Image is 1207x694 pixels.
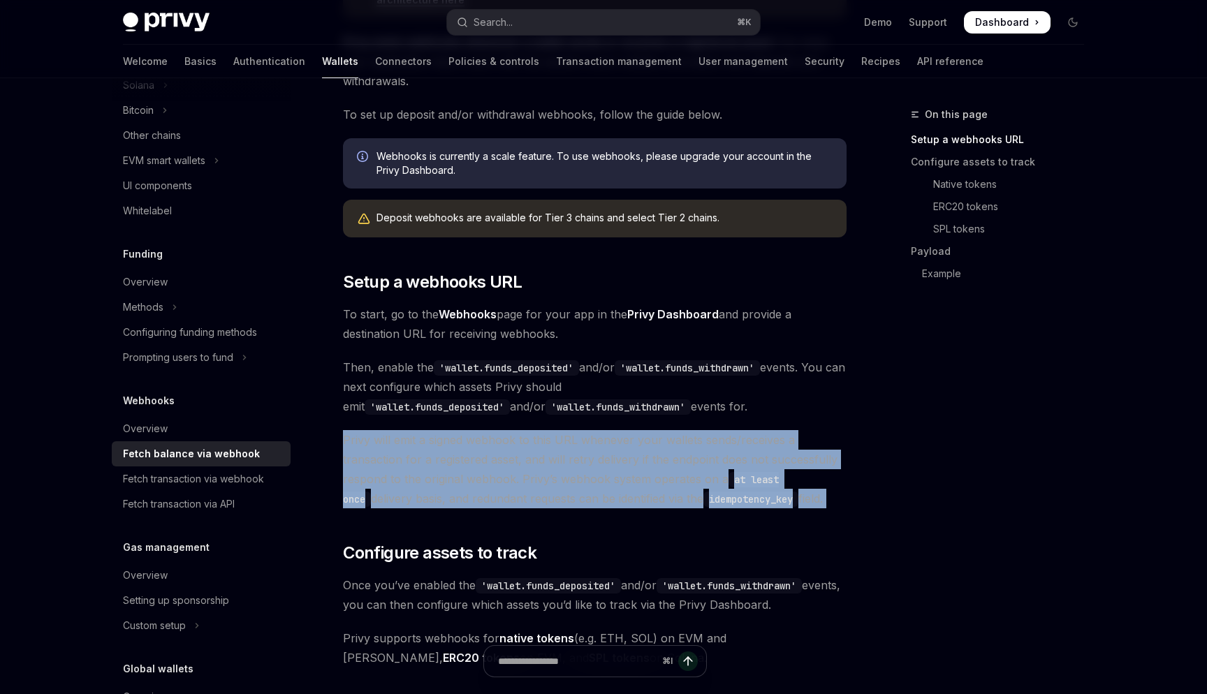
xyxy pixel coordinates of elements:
[615,360,760,376] code: 'wallet.funds_withdrawn'
[123,496,235,512] div: Fetch transaction via API
[864,15,892,29] a: Demo
[123,13,210,32] img: dark logo
[911,263,1095,285] a: Example
[123,349,233,366] div: Prompting users to fund
[343,628,847,667] span: Privy supports webhooks for (e.g. ETH, SOL) on EVM and [PERSON_NAME], on EVM, and on Solana.
[805,45,844,78] a: Security
[964,11,1051,34] a: Dashboard
[703,492,798,507] code: idempotency_key
[376,211,833,226] div: Deposit webhooks are available for Tier 3 chains and select Tier 2 chains.
[678,651,698,671] button: Send message
[123,392,175,409] h5: Webhooks
[123,102,154,119] div: Bitcoin
[447,10,760,35] button: Open search
[112,173,291,198] a: UI components
[123,567,168,584] div: Overview
[1062,11,1084,34] button: Toggle dark mode
[343,271,522,293] span: Setup a webhooks URL
[357,212,371,226] svg: Warning
[911,151,1095,173] a: Configure assets to track
[123,471,264,487] div: Fetch transaction via webhook
[343,430,847,508] span: Privy will emit a signed webhook to this URL whenever your wallets sends/receives a transaction f...
[123,539,210,556] h5: Gas management
[233,45,305,78] a: Authentication
[112,123,291,148] a: Other chains
[917,45,983,78] a: API reference
[123,246,163,263] h5: Funding
[112,588,291,613] a: Setting up sponsorship
[343,105,847,124] span: To set up deposit and/or withdrawal webhooks, follow the guide below.
[357,151,371,165] svg: Info
[911,128,1095,151] a: Setup a webhooks URL
[448,45,539,78] a: Policies & controls
[112,613,291,638] button: Toggle Custom setup section
[925,106,988,123] span: On this page
[861,45,900,78] a: Recipes
[112,416,291,441] a: Overview
[123,420,168,437] div: Overview
[376,149,833,177] span: Webhooks is currently a scale feature. To use webhooks, please upgrade your account in the Privy ...
[123,127,181,144] div: Other chains
[365,399,510,415] code: 'wallet.funds_deposited'
[123,152,205,169] div: EVM smart wallets
[343,575,847,614] span: Once you’ve enabled the and/or events, you can then configure which assets you’d like to track vi...
[112,466,291,492] a: Fetch transaction via webhook
[343,304,847,344] span: To start, go to the page for your app in the and provide a destination URL for receiving webhooks.
[123,445,260,462] div: Fetch balance via webhook
[112,295,291,320] button: Toggle Methods section
[123,592,229,609] div: Setting up sponsorship
[975,15,1029,29] span: Dashboard
[627,307,719,322] a: Privy Dashboard
[737,17,752,28] span: ⌘ K
[112,441,291,466] a: Fetch balance via webhook
[123,324,257,341] div: Configuring funding methods
[698,45,788,78] a: User management
[123,177,192,194] div: UI components
[343,357,847,416] span: Then, enable the and/or events. You can next configure which assets Privy should emit and/or even...
[476,578,621,593] code: 'wallet.funds_deposited'
[911,173,1095,195] a: Native tokens
[123,660,193,677] h5: Global wallets
[112,492,291,517] a: Fetch transaction via API
[911,195,1095,218] a: ERC20 tokens
[184,45,217,78] a: Basics
[112,320,291,345] a: Configuring funding methods
[123,617,186,634] div: Custom setup
[439,307,497,322] a: Webhooks
[911,218,1095,240] a: SPL tokens
[112,98,291,123] button: Toggle Bitcoin section
[499,631,574,645] strong: native tokens
[434,360,579,376] code: 'wallet.funds_deposited'
[498,646,657,677] input: Ask a question...
[112,563,291,588] a: Overview
[375,45,432,78] a: Connectors
[112,345,291,370] button: Toggle Prompting users to fund section
[911,240,1095,263] a: Payload
[546,399,691,415] code: 'wallet.funds_withdrawn'
[123,202,172,219] div: Whitelabel
[474,14,513,31] div: Search...
[343,542,536,564] span: Configure assets to track
[657,578,802,593] code: 'wallet.funds_withdrawn'
[112,270,291,295] a: Overview
[322,45,358,78] a: Wallets
[556,45,682,78] a: Transaction management
[112,148,291,173] button: Toggle EVM smart wallets section
[123,45,168,78] a: Welcome
[123,299,163,316] div: Methods
[112,198,291,223] a: Whitelabel
[909,15,947,29] a: Support
[439,307,497,321] strong: Webhooks
[123,274,168,290] div: Overview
